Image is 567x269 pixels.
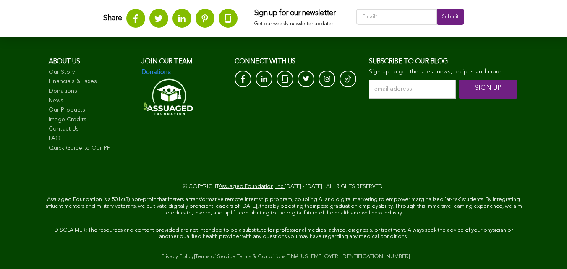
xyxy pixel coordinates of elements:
span: DISCLAIMER: The resources and content provided are not intended to be a substitute for profession... [54,227,513,240]
a: FAQ [49,135,133,143]
input: Email* [356,9,437,25]
a: Join our team [141,58,192,65]
span: Assuaged Foundation is a 501c(3) non-profit that fosters a transformative remote internship progr... [45,197,522,215]
a: Contact Us [49,125,133,133]
input: Submit [437,9,464,25]
input: email address [369,80,456,99]
img: glassdoor_White [282,75,288,83]
a: News [49,97,133,105]
h3: Subscribe to our blog [369,57,518,66]
input: SIGN UP [459,80,517,99]
a: EIN# [US_EMPLOYER_IDENTIFICATION_NUMBER] [287,254,410,259]
img: Tik-Tok-Icon [345,75,351,83]
iframe: Chat Widget [525,229,567,269]
a: Image Credits [49,116,133,124]
h3: Sign up for our newsletter [254,9,340,18]
p: Get our weekly newsletter updates. [254,20,340,29]
span: About us [49,58,80,65]
p: Sign up to get the latest news, recipes and more [369,68,518,76]
a: Assuaged Foundation, Inc. [219,184,285,189]
img: Donations [141,68,171,76]
strong: Share [103,14,122,22]
a: Terms & Conditions [237,254,285,259]
a: Privacy Policy [161,254,194,259]
img: Assuaged-Foundation-Logo-White [141,76,193,118]
div: | | | [44,253,523,261]
a: Quick Guide to Our PP [49,144,133,153]
a: Financials & Taxes [49,78,133,86]
a: Our Products [49,106,133,115]
a: Our Story [49,68,133,77]
a: Terms of Service [195,254,235,259]
span: © COPYRIGHT [DATE] - [DATE] . ALL RIGHTS RESERVED. [183,184,384,189]
a: Donations [49,87,133,96]
span: CONNECT with us [235,58,295,65]
img: glassdoor.svg [225,14,231,23]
